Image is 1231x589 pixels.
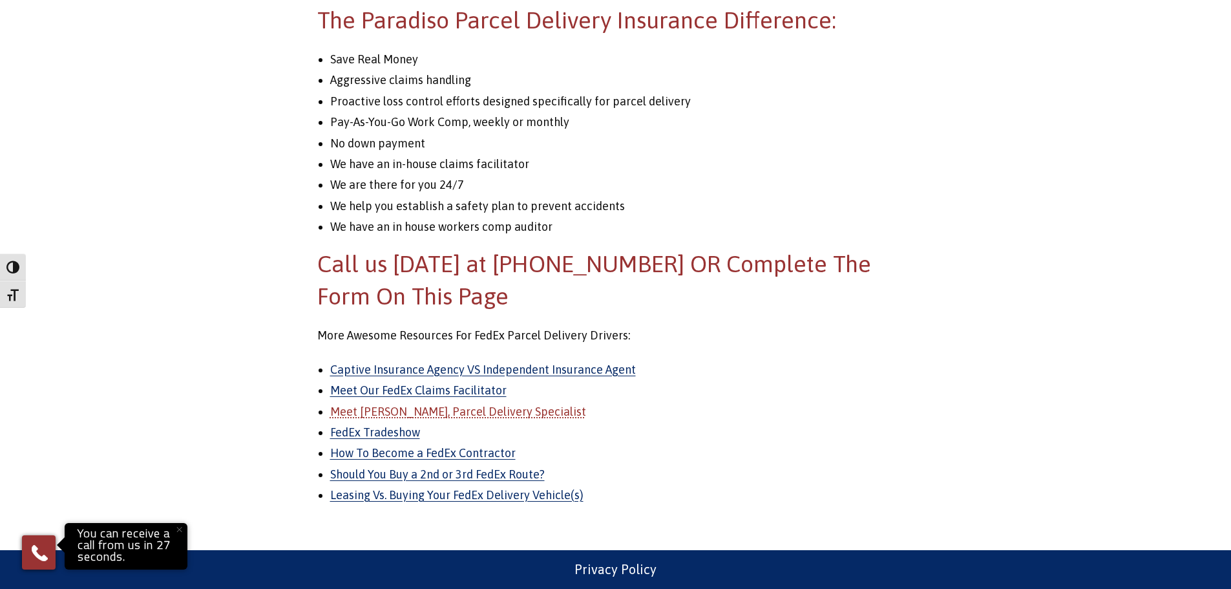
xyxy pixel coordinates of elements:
span: The Paradiso Parcel Delivery Insurance Difference: [317,6,836,34]
li: No down payment [330,133,914,154]
li: Pay-As-You-Go Work Comp, weekly or monthly [330,112,914,133]
li: We are there for you 24/7 [330,175,914,195]
li: Proactive loss control efforts designed specifically for parcel delivery [330,91,914,112]
img: Phone icon [29,542,50,563]
li: We have an in-house claims facilitator [330,154,914,175]
a: Privacy Policy [574,562,657,577]
a: Captive Insurance Agency VS Independent Insurance Agent [330,363,636,376]
li: Aggressive claims handling [330,70,914,91]
span: Call us [DATE] at [PHONE_NUMBER] OR Complete The Form On This Page [317,250,871,310]
a: How To Become a FedEx Contractor [330,446,516,460]
p: You can receive a call from us in 27 seconds. [68,526,184,566]
p: More Awesome Resources For FedEx Parcel Delivery Drivers: [317,325,914,346]
button: Close [165,515,193,544]
a: FedEx Tradeshow [330,425,420,439]
li: We help you establish a safety plan to prevent accidents [330,196,914,217]
a: Should You Buy a 2nd or 3rd FedEx Route? [330,467,545,481]
a: Meet Our FedEx Claims Facilitator [330,383,507,397]
li: We have an in house workers comp auditor [330,217,914,237]
li: Save Real Money [330,49,914,70]
a: Meet [PERSON_NAME], Parcel Delivery Specialist [330,405,586,418]
a: Leasing Vs. Buying Your FedEx Delivery Vehicle(s) [330,488,584,502]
